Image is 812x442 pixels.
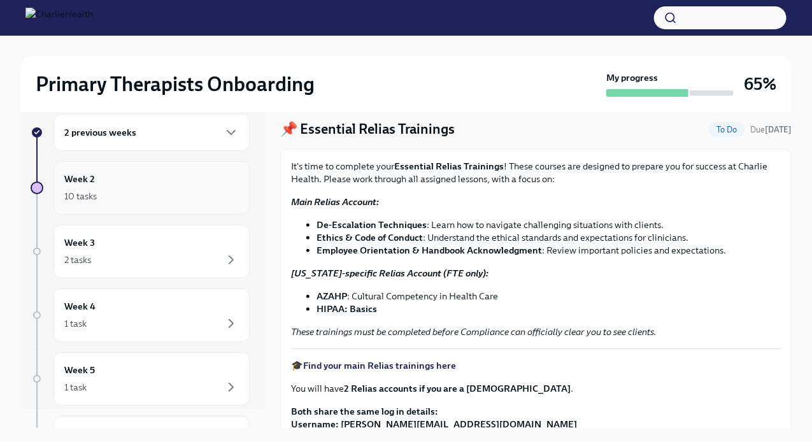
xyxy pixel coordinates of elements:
strong: Employee Orientation & Handbook Acknowledgment [317,245,542,256]
li: : Review important policies and expectations. [317,244,781,257]
p: You will have . [291,382,781,395]
a: Week 210 tasks [31,161,250,215]
strong: 2 Relias accounts if you are a [DEMOGRAPHIC_DATA] [344,383,571,394]
p: 🎓 [291,359,781,372]
a: Week 41 task [31,289,250,342]
span: Due [750,125,792,134]
strong: Main Relias Account: [291,196,379,208]
a: Week 51 task [31,352,250,406]
em: These trainings must be completed before Compliance can officially clear you to see clients. [291,326,656,338]
strong: Ethics & Code of Conduct [317,232,423,243]
li: : Learn how to navigate challenging situations with clients. [317,218,781,231]
div: 10 tasks [64,190,97,203]
li: : Understand the ethical standards and expectations for clinicians. [317,231,781,244]
h6: Week 4 [64,299,96,313]
strong: My progress [606,71,658,84]
a: Week 32 tasks [31,225,250,278]
div: 2 tasks [64,253,91,266]
h6: Week 2 [64,172,95,186]
strong: AZAHP [317,290,347,302]
h6: 2 previous weeks [64,125,136,139]
p: It's time to complete your ! These courses are designed to prepare you for success at Charlie Hea... [291,160,781,185]
div: 1 task [64,381,87,394]
h2: Primary Therapists Onboarding [36,71,315,97]
div: 2 previous weeks [53,114,250,151]
h6: Week 3 [64,236,95,250]
h4: 📌 Essential Relias Trainings [280,120,455,139]
span: To Do [709,125,745,134]
img: CharlieHealth [25,8,93,28]
span: August 18th, 2025 09:00 [750,124,792,136]
h6: Week 6 [64,427,96,441]
div: 1 task [64,317,87,330]
strong: HIPAA: Basics [317,303,377,315]
strong: De-Escalation Techniques [317,219,427,231]
h3: 65% [744,73,776,96]
strong: [US_STATE]-specific Relias Account (FTE only): [291,267,488,279]
strong: Essential Relias Trainings [394,160,504,172]
h6: Week 5 [64,363,95,377]
a: Find your main Relias trainings here [303,360,456,371]
li: : Cultural Competency in Health Care [317,290,781,303]
strong: [DATE] [765,125,792,134]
